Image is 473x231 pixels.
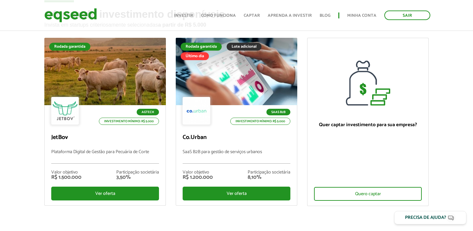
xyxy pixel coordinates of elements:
div: Ver oferta [51,187,159,200]
div: 3,50% [116,175,159,180]
a: Investir [174,13,193,18]
div: R$ 1.200.000 [183,175,213,180]
p: SaaS B2B para gestão de serviços urbanos [183,150,290,164]
a: Como funciona [201,13,236,18]
p: Plataforma Digital de Gestão para Pecuária de Corte [51,150,159,164]
div: Valor objetivo [183,170,213,175]
div: Valor objetivo [51,170,81,175]
a: Quer captar investimento para sua empresa? Quero captar [307,38,429,206]
p: Investimento mínimo: R$ 5.000 [99,118,159,125]
div: Ver oferta [183,187,290,200]
a: Minha conta [347,13,376,18]
a: Blog [320,13,330,18]
div: Rodada garantida [181,43,222,51]
div: Quero captar [314,187,422,201]
div: Rodada garantida [49,43,90,51]
p: SaaS B2B [266,109,290,115]
p: JetBov [51,134,159,141]
a: Rodada garantida Lote adicional Último dia SaaS B2B Investimento mínimo: R$ 5.000 Co.Urban SaaS B... [176,38,297,206]
p: Agtech [137,109,159,115]
a: Rodada garantida Agtech Investimento mínimo: R$ 5.000 JetBov Plataforma Digital de Gestão para Pe... [44,38,166,206]
div: R$ 1.500.000 [51,175,81,180]
div: Lote adicional [227,43,261,51]
div: 8,10% [248,175,290,180]
a: Captar [244,13,260,18]
div: Participação societária [248,170,290,175]
div: Último dia [181,52,209,60]
a: Sair [384,11,430,20]
p: Investimento mínimo: R$ 5.000 [230,118,290,125]
a: Aprenda a investir [268,13,312,18]
p: Co.Urban [183,134,290,141]
p: Quer captar investimento para sua empresa? [314,122,422,128]
img: EqSeed [44,7,97,24]
div: Participação societária [116,170,159,175]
